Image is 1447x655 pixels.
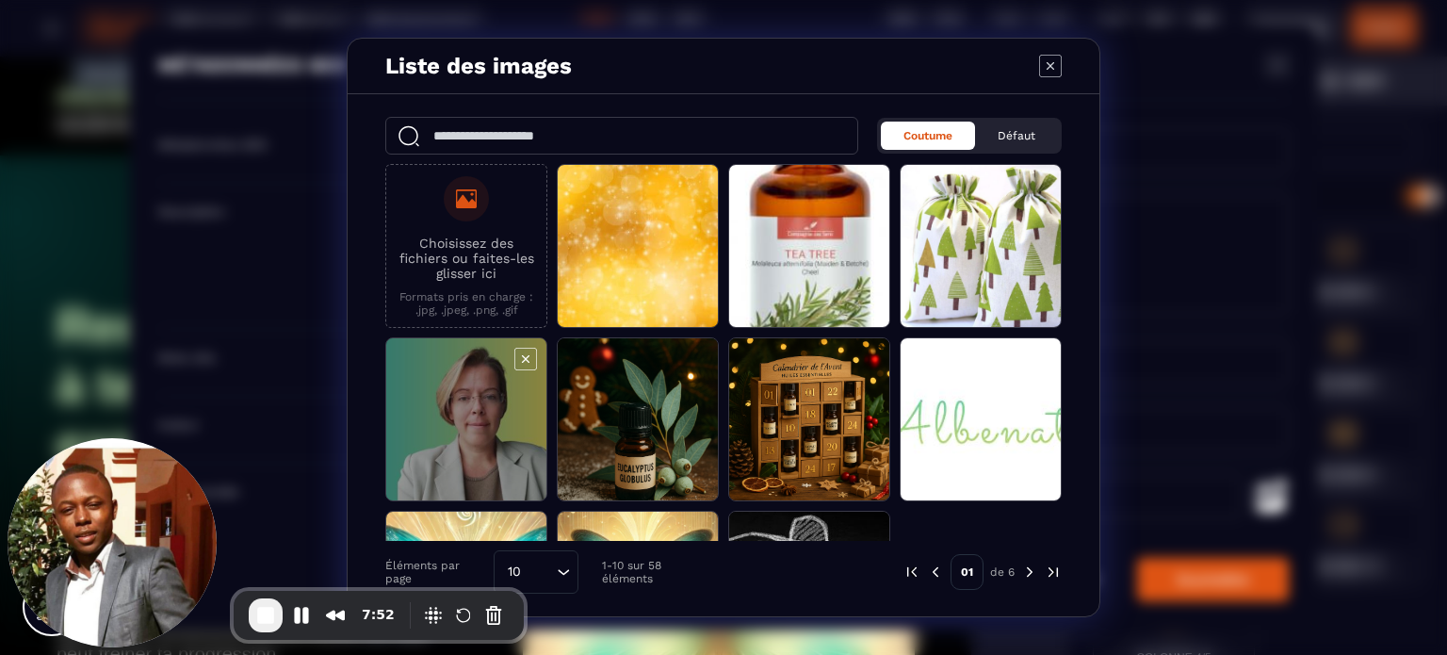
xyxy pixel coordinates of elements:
input: Search for option [528,562,552,582]
text: Edition limitée ! - 100 exemplaires seulement [57,24,522,85]
h1: Reconnecte toi à tes émotions, explore les et comprends les ! [57,231,480,485]
img: next [1021,564,1038,581]
img: prev [903,564,920,581]
span: Défaut [998,129,1035,142]
p: Formats pris en charge : .jpg, .jpeg, .png, .gif [396,290,537,317]
span: Attention : [57,28,165,53]
img: prev [927,564,944,581]
p: de 6 [990,565,1015,580]
div: Search for option [494,550,578,594]
p: 1-10 sur 58 éléments [602,559,709,585]
img: next [1045,564,1062,581]
span: Coutume [903,129,952,142]
h4: Liste des images [385,53,572,79]
span: 10 [501,562,528,582]
button: Je commande mon exemplaire [564,14,915,62]
p: 01 [951,554,984,590]
p: Choisissez des fichiers ou faites-les glisser ici [396,236,537,281]
p: Éléments par page [385,559,484,585]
